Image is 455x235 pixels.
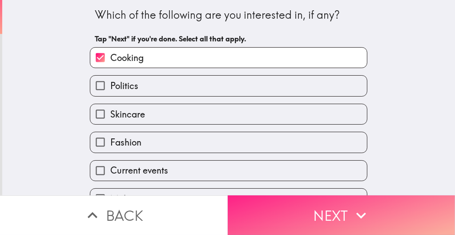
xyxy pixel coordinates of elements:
[110,136,141,149] span: Fashion
[110,80,138,92] span: Politics
[90,161,367,181] button: Current events
[110,52,144,64] span: Cooking
[90,76,367,96] button: Politics
[95,8,362,23] div: Which of the following are you interested in, if any?
[90,189,367,209] button: Makeup
[110,193,143,205] span: Makeup
[95,34,362,44] h6: Tap "Next" if you're done. Select all that apply.
[110,108,145,121] span: Skincare
[90,104,367,124] button: Skincare
[110,164,168,177] span: Current events
[90,132,367,152] button: Fashion
[90,48,367,68] button: Cooking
